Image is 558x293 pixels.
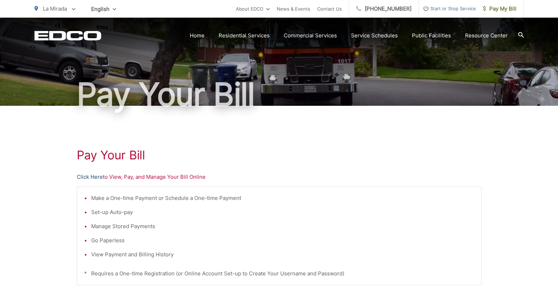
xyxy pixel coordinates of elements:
li: Set-up Auto-pay [91,208,474,216]
a: Home [190,31,205,40]
a: Contact Us [317,5,342,13]
a: Commercial Services [284,31,337,40]
li: Go Paperless [91,236,474,245]
a: News & Events [277,5,310,13]
a: EDCD logo. Return to the homepage. [35,31,101,41]
a: Residential Services [219,31,270,40]
a: Resource Center [465,31,508,40]
p: to View, Pay, and Manage Your Bill Online [77,173,482,181]
span: English [86,3,121,15]
a: About EDCO [236,5,270,13]
p: * Requires a One-time Registration (or Online Account Set-up to Create Your Username and Password) [84,269,474,278]
h1: Pay Your Bill [77,148,482,162]
a: Public Facilities [412,31,451,40]
a: Service Schedules [351,31,398,40]
span: La Mirada [43,5,67,12]
span: Pay My Bill [483,5,516,13]
h1: Pay Your Bill [35,77,524,112]
li: Manage Stored Payments [91,222,474,231]
li: Make a One-time Payment or Schedule a One-time Payment [91,194,474,202]
a: Click Here [77,173,103,181]
li: View Payment and Billing History [91,250,474,259]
